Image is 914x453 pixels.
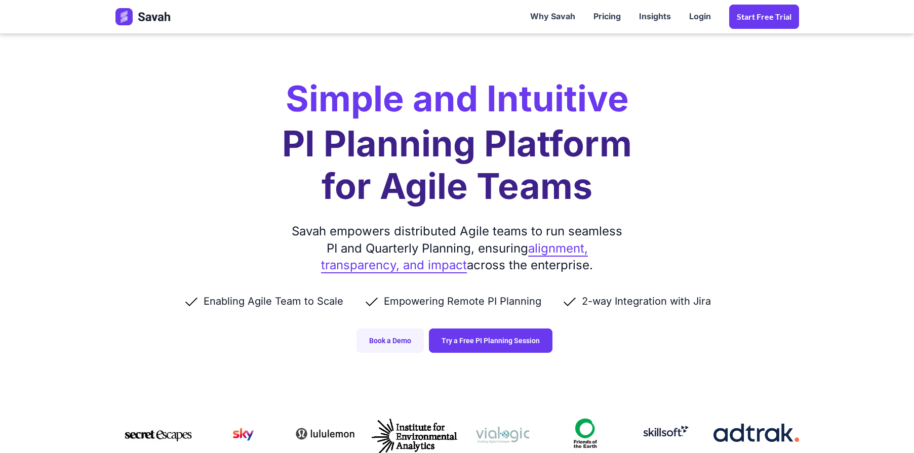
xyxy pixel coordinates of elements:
[364,294,562,308] li: Empowering Remote PI Planning
[680,1,720,32] a: Login
[630,1,680,32] a: Insights
[356,328,424,353] a: Book a Demo
[521,1,584,32] a: Why Savah
[863,404,914,453] iframe: Chat Widget
[584,1,630,32] a: Pricing
[286,81,629,116] h2: Simple and Intuitive
[183,294,364,308] li: Enabling Agile Team to Scale
[288,223,627,274] div: Savah empowers distributed Agile teams to run seamless PI and Quarterly Planning, ensuring across...
[429,328,552,353] a: Try a Free PI Planning Session
[562,294,731,308] li: 2-way Integration with Jira
[729,5,799,29] a: Start Free trial
[282,122,632,208] h1: PI Planning Platform for Agile Teams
